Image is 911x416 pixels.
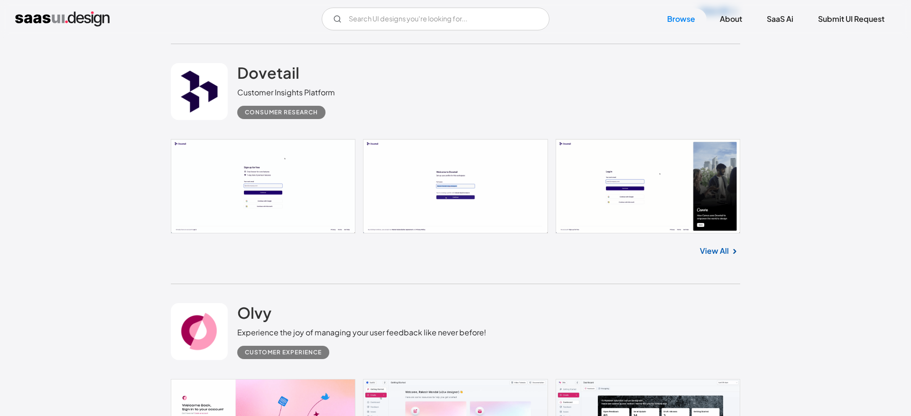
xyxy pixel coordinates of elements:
div: Customer Insights Platform [237,87,335,98]
a: SaaS Ai [755,9,805,29]
a: Browse [656,9,706,29]
a: View All [700,245,729,257]
h2: Olvy [237,303,271,322]
a: Olvy [237,303,271,327]
form: Email Form [322,8,549,30]
a: Dovetail [237,63,299,87]
a: home [15,11,110,27]
input: Search UI designs you're looking for... [322,8,549,30]
div: Customer Experience [245,347,322,358]
div: Consumer Research [245,107,318,118]
a: Submit UI Request [807,9,896,29]
a: About [708,9,753,29]
div: Experience the joy of managing your user feedback like never before! [237,327,486,338]
h2: Dovetail [237,63,299,82]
